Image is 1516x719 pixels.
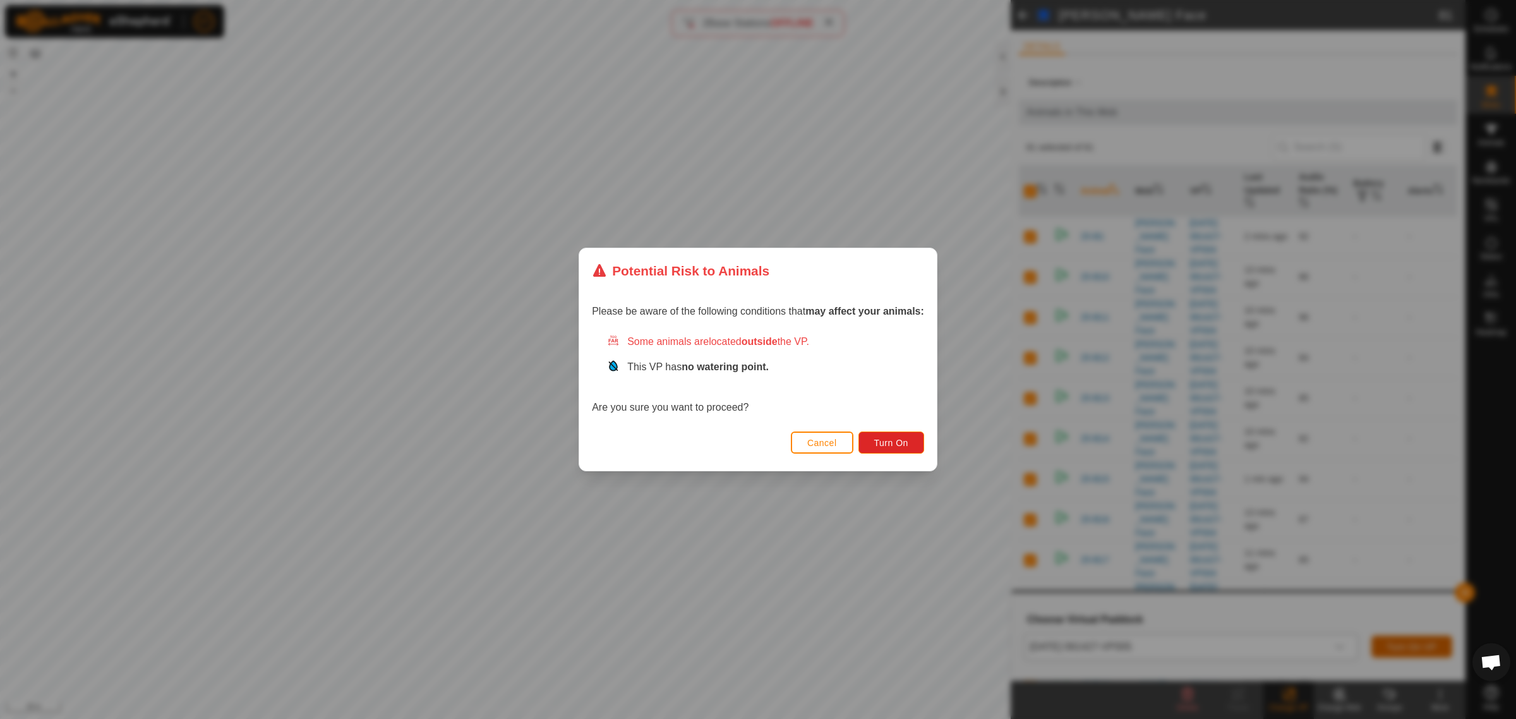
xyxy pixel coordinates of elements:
a: Open chat [1472,643,1510,681]
span: This VP has [627,361,769,372]
div: Potential Risk to Animals [592,261,769,281]
strong: outside [742,336,778,347]
strong: no watering point. [682,361,769,372]
span: located the VP. [709,336,809,347]
span: Turn On [874,438,908,448]
div: Some animals are [607,334,924,349]
span: Cancel [807,438,837,448]
div: Are you sure you want to proceed? [592,334,924,415]
span: Please be aware of the following conditions that [592,306,924,317]
button: Cancel [791,432,853,454]
button: Turn On [858,432,924,454]
strong: may affect your animals: [805,306,924,317]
